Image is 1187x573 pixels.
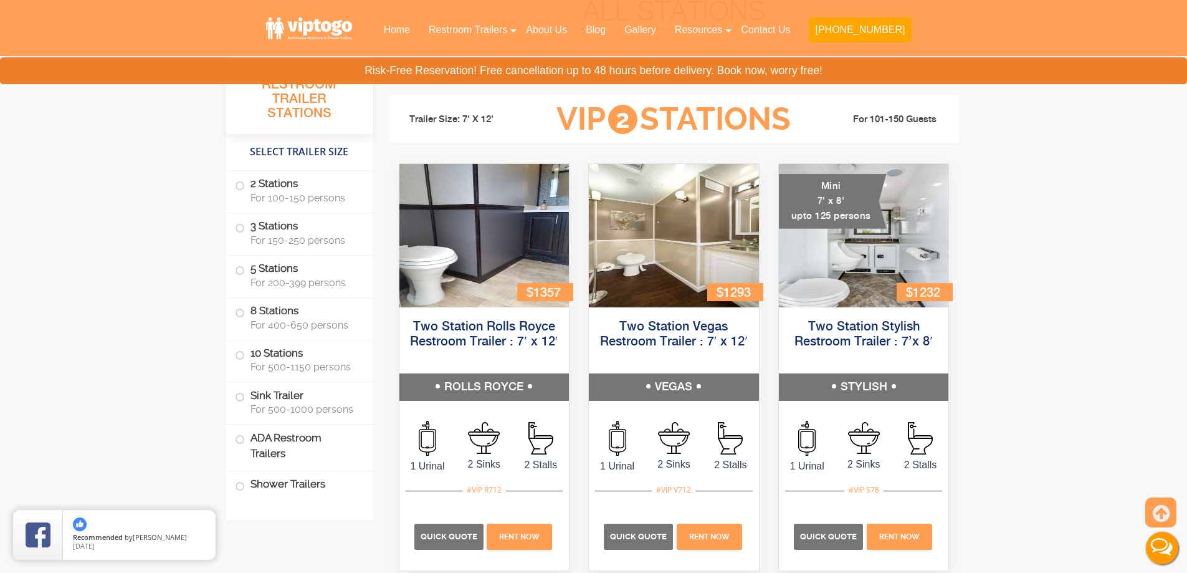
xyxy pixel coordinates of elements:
[133,532,187,542] span: [PERSON_NAME]
[652,482,695,498] div: #VIP V712
[897,283,953,301] div: $1232
[226,140,373,164] h4: Select Trailer Size
[250,234,358,246] span: For 150-250 persons
[485,531,554,541] a: Rent Now
[235,471,364,498] label: Shower Trailers
[848,422,880,454] img: an icon of sink
[589,373,759,401] h5: VEGAS
[610,532,667,541] span: Quick Quote
[576,16,615,44] a: Blog
[26,522,50,547] img: Review Rating
[794,320,932,349] a: Two Station Stylish Restroom Trailer : 7’x 8′
[235,298,364,337] label: 8 Stations
[589,164,759,307] img: Side view of two station restroom trailer with separate doors for males and females
[421,532,477,541] span: Quick Quote
[73,534,206,542] span: by
[665,16,732,44] a: Resources
[608,105,637,134] span: 2
[235,213,364,252] label: 3 Stations
[73,541,95,551] span: [DATE]
[414,531,485,541] a: Quick Quote
[615,16,665,44] a: Gallery
[517,283,573,301] div: $1357
[410,320,558,349] a: Two Station Rolls Royce Restroom Trailer : 7′ x 12′
[779,373,949,401] h5: STYLISH
[250,361,358,373] span: For 500-1150 persons
[235,340,364,379] label: 10 Stations
[1137,523,1187,573] button: Live Chat
[865,531,933,541] a: Rent Now
[794,531,865,541] a: Quick Quote
[604,531,675,541] a: Quick Quote
[528,422,553,455] img: an icon of Stall
[609,421,626,456] img: an icon of urinal
[809,17,911,42] button: [PHONE_NUMBER]
[718,422,743,455] img: an icon of Stall
[689,532,730,541] span: Rent Now
[250,403,358,415] span: For 500-1000 persons
[226,59,373,134] h3: All Portable Restroom Trailer Stations
[419,421,436,456] img: an icon of urinal
[235,171,364,209] label: 2 Stations
[462,482,506,498] div: #VIP R712
[732,16,799,44] a: Contact Us
[589,459,646,474] span: 1 Urinal
[675,531,743,541] a: Rent Now
[537,102,810,137] h3: VIP Stations
[468,422,500,454] img: an icon of sink
[517,16,576,44] a: About Us
[235,256,364,294] label: 5 Stations
[707,283,763,301] div: $1293
[798,421,816,456] img: an icon of urinal
[779,164,949,307] img: A mini restroom trailer with two separate stations and separate doors for males and females
[250,319,358,331] span: For 400-650 persons
[879,532,920,541] span: Rent Now
[419,16,517,44] a: Restroom Trailers
[399,459,456,474] span: 1 Urinal
[836,457,892,472] span: 2 Sinks
[235,382,364,421] label: Sink Trailer
[73,532,123,542] span: Recommended
[799,16,920,50] a: [PHONE_NUMBER]
[779,459,836,474] span: 1 Urinal
[235,425,364,467] label: ADA Restroom Trailers
[399,373,570,401] h5: ROLLS ROYCE
[702,458,759,473] span: 2 Stalls
[779,174,887,229] div: Mini 7' x 8' upto 125 persons
[811,112,950,127] li: For 101-150 Guests
[908,422,933,455] img: an icon of Stall
[892,458,949,473] span: 2 Stalls
[658,422,690,454] img: an icon of sink
[250,277,358,289] span: For 200-399 persons
[600,320,748,349] a: Two Station Vegas Restroom Trailer : 7′ x 12′
[499,532,540,541] span: Rent Now
[73,518,87,531] img: thumbs up icon
[800,532,857,541] span: Quick Quote
[374,16,419,44] a: Home
[844,482,884,498] div: #VIP S78
[455,457,512,472] span: 2 Sinks
[512,458,569,473] span: 2 Stalls
[646,457,702,472] span: 2 Sinks
[250,192,358,204] span: For 100-150 persons
[399,164,570,307] img: Side view of two station restroom trailer with separate doors for males and females
[398,101,538,138] li: Trailer Size: 7' X 12'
